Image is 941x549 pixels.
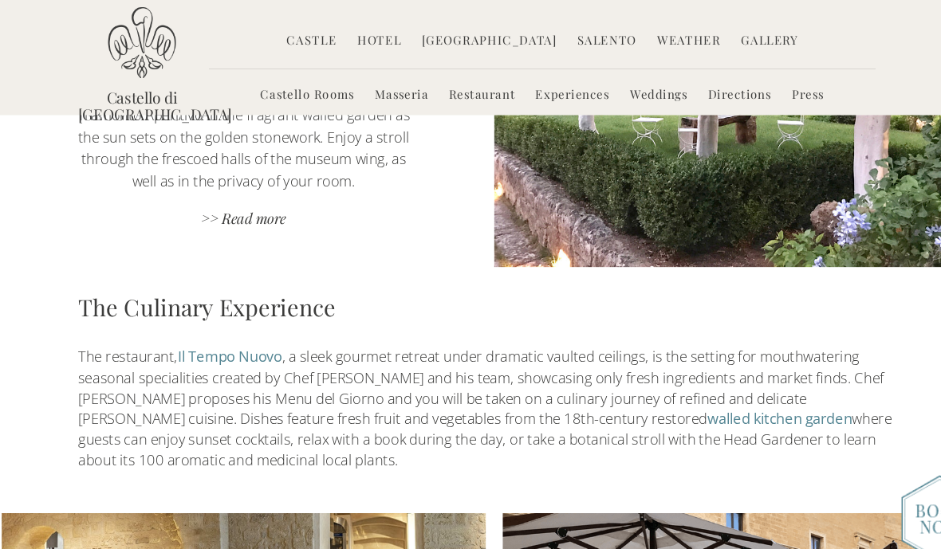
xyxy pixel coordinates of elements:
a: Il Tempo Nuovo [173,326,271,344]
a: Weddings [598,81,652,100]
img: English [903,33,917,43]
p: The restaurant, , a sleek gourmet retreat under dramatic vaulted ceilings, is the setting for mou... [80,326,861,442]
h3: The Culinary Experience [80,273,861,304]
a: >> Read more [71,196,400,218]
a: Restaurant [428,81,490,100]
a: Experiences [510,81,579,100]
a: Directions [671,81,731,100]
a: walled kitchen garden [671,384,806,402]
a: Gallery [703,30,756,49]
a: Salento [549,30,604,49]
a: Masseria [359,81,409,100]
a: Castle [276,30,323,49]
p: Tailor-made attention is our speciality, from private tours dipping into Salento’s secret corners... [71,57,400,181]
a: [GEOGRAPHIC_DATA] [403,30,530,49]
img: new-booknow.png [852,446,925,529]
img: Castello di Ugento [108,6,171,74]
a: Hotel [342,30,384,49]
a: Castello di [GEOGRAPHIC_DATA] [80,84,199,116]
a: Weather [624,30,683,49]
a: Castello Rooms [251,81,340,100]
a: Press [750,81,781,100]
